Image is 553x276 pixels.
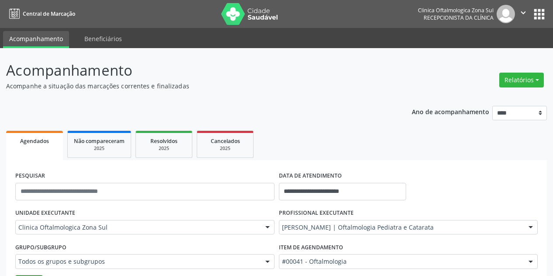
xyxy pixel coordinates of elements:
p: Acompanhamento [6,59,385,81]
label: PROFISSIONAL EXECUTANTE [279,206,354,220]
div: 2025 [142,145,186,152]
span: Agendados [20,137,49,145]
span: [PERSON_NAME] | Oftalmologia Pediatra e Catarata [282,223,520,232]
span: Não compareceram [74,137,125,145]
div: 2025 [203,145,247,152]
div: 2025 [74,145,125,152]
label: DATA DE ATENDIMENTO [279,169,342,183]
a: Beneficiários [78,31,128,46]
span: Cancelados [211,137,240,145]
a: Acompanhamento [3,31,69,48]
p: Acompanhe a situação das marcações correntes e finalizadas [6,81,385,91]
span: Resolvidos [150,137,177,145]
button: apps [532,7,547,22]
img: img [497,5,515,23]
span: Clinica Oftalmologica Zona Sul [18,223,257,232]
label: Grupo/Subgrupo [15,241,66,254]
span: Central de Marcação [23,10,75,17]
label: Item de agendamento [279,241,343,254]
span: Todos os grupos e subgrupos [18,257,257,266]
span: Recepcionista da clínica [424,14,494,21]
label: UNIDADE EXECUTANTE [15,206,75,220]
p: Ano de acompanhamento [412,106,489,117]
button:  [515,5,532,23]
label: PESQUISAR [15,169,45,183]
i:  [518,8,528,17]
a: Central de Marcação [6,7,75,21]
span: #00041 - Oftalmologia [282,257,520,266]
div: Clinica Oftalmologica Zona Sul [418,7,494,14]
button: Relatórios [499,73,544,87]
